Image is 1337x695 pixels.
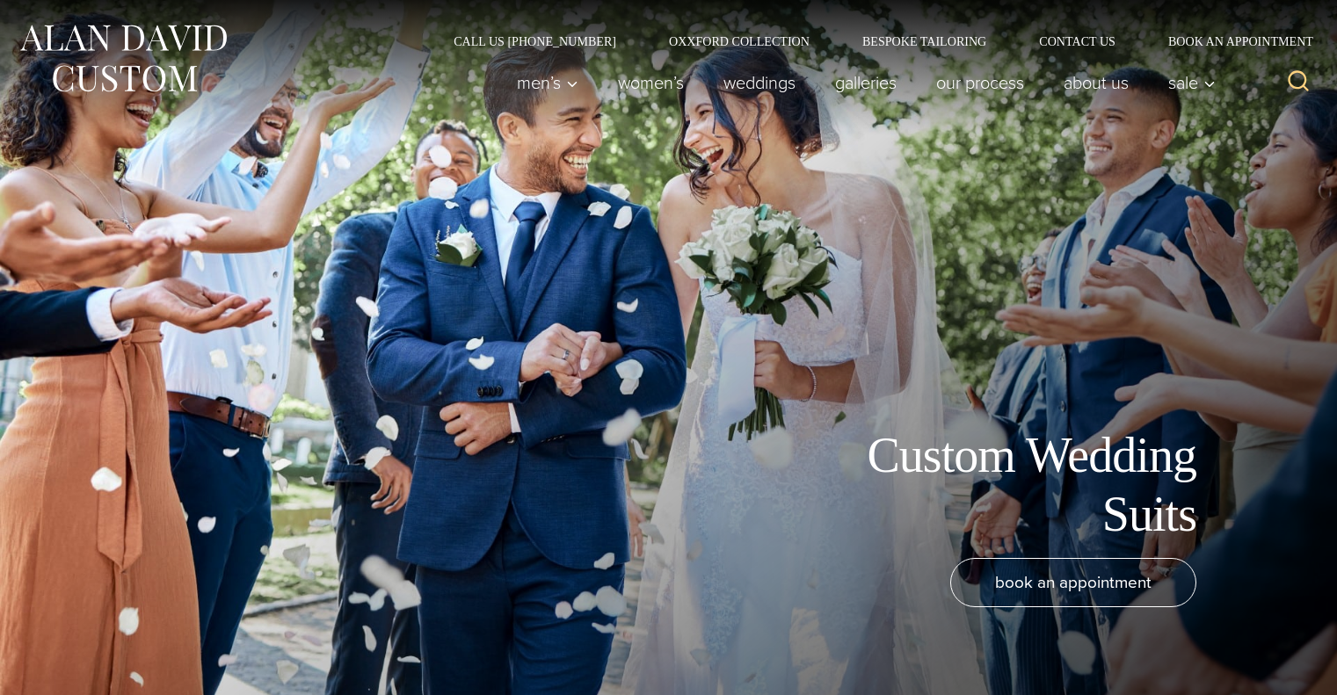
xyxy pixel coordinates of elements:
span: Men’s [517,74,578,91]
a: Book an Appointment [1142,35,1319,47]
a: Oxxford Collection [643,35,836,47]
a: book an appointment [950,558,1196,607]
a: Women’s [599,65,704,100]
a: Bespoke Tailoring [836,35,1013,47]
h1: Custom Wedding Suits [801,426,1196,544]
a: Galleries [816,65,917,100]
a: weddings [704,65,816,100]
a: About Us [1044,65,1149,100]
a: Our Process [917,65,1044,100]
a: Contact Us [1013,35,1142,47]
button: View Search Form [1277,62,1319,104]
iframe: Opens a widget where you can chat to one of our agents [1224,642,1319,686]
nav: Primary Navigation [498,65,1225,100]
img: Alan David Custom [18,19,229,98]
span: Sale [1168,74,1216,91]
nav: Secondary Navigation [427,35,1319,47]
a: Call Us [PHONE_NUMBER] [427,35,643,47]
span: book an appointment [995,569,1152,595]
